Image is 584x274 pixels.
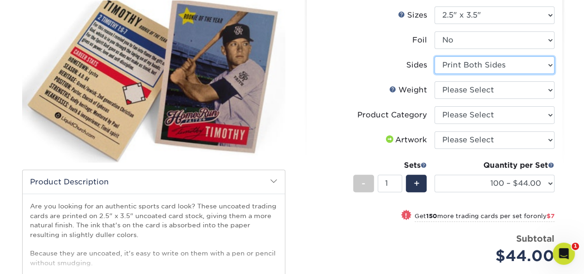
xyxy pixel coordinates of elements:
iframe: Intercom live chat [553,243,575,265]
div: $44.00 [441,245,554,267]
span: 1 [572,243,579,250]
div: Sets [353,160,427,171]
strong: 150 [426,213,437,219]
h2: Product Description [23,170,285,194]
span: $7 [547,213,554,219]
span: only [533,213,554,219]
div: Foil [412,35,427,46]
span: + [413,177,419,190]
div: Quantity per Set [434,160,554,171]
div: Artwork [384,134,427,146]
div: Product Category [357,110,427,121]
span: - [361,177,366,190]
small: Get more trading cards per set for [415,213,554,222]
strong: Subtotal [516,233,554,244]
div: Sizes [398,10,427,21]
div: Sides [406,60,427,71]
iframe: Google Customer Reviews [2,246,78,271]
span: ! [405,211,407,220]
div: Weight [389,85,427,96]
